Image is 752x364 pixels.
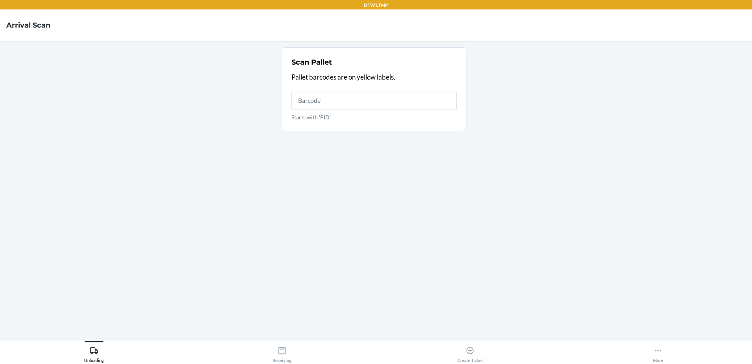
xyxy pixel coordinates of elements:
p: Pallet barcodes are on yellow labels. [291,72,457,82]
button: Create Ticket [376,341,564,363]
div: Unloading [84,343,104,363]
div: More [653,343,663,363]
input: Starts with 'PID' [291,91,457,110]
button: Receiving [188,341,376,363]
div: Receiving [273,343,291,363]
p: DFW1TMP [364,2,388,9]
p: Starts with 'PID' [291,113,457,121]
h4: Arrival Scan [6,20,50,30]
div: Create Ticket [457,343,483,363]
button: More [564,341,752,363]
h2: Scan Pallet [291,57,332,67]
